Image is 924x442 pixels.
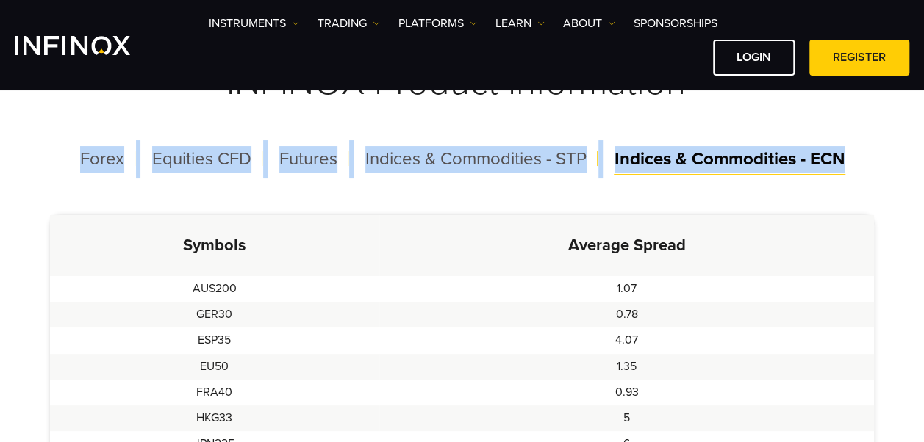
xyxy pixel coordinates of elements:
td: GER30 [50,302,379,327]
a: PLATFORMS [398,15,477,32]
th: Average Spread [379,215,874,276]
td: 0.93 [379,380,874,405]
a: ABOUT [563,15,615,32]
td: HKG33 [50,405,379,431]
td: 5 [379,405,874,431]
a: INFINOX Logo [15,36,165,55]
td: 0.78 [379,302,874,327]
td: 4.07 [379,327,874,353]
span: Equities CFD [152,148,251,170]
a: SPONSORSHIPS [634,15,717,32]
td: 1.07 [379,276,874,302]
td: FRA40 [50,380,379,405]
th: Symbols [50,215,379,276]
span: Forex [80,148,124,170]
td: 1.35 [379,354,874,380]
td: EU50 [50,354,379,380]
a: LOGIN [713,40,795,76]
a: Instruments [209,15,299,32]
a: TRADING [318,15,380,32]
span: Futures [279,148,337,170]
td: AUS200 [50,276,379,302]
span: Indices & Commodities - ECN [615,148,845,170]
span: Indices & Commodities - STP [365,148,587,170]
a: Learn [495,15,545,32]
td: ESP35 [50,327,379,353]
a: REGISTER [809,40,909,76]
